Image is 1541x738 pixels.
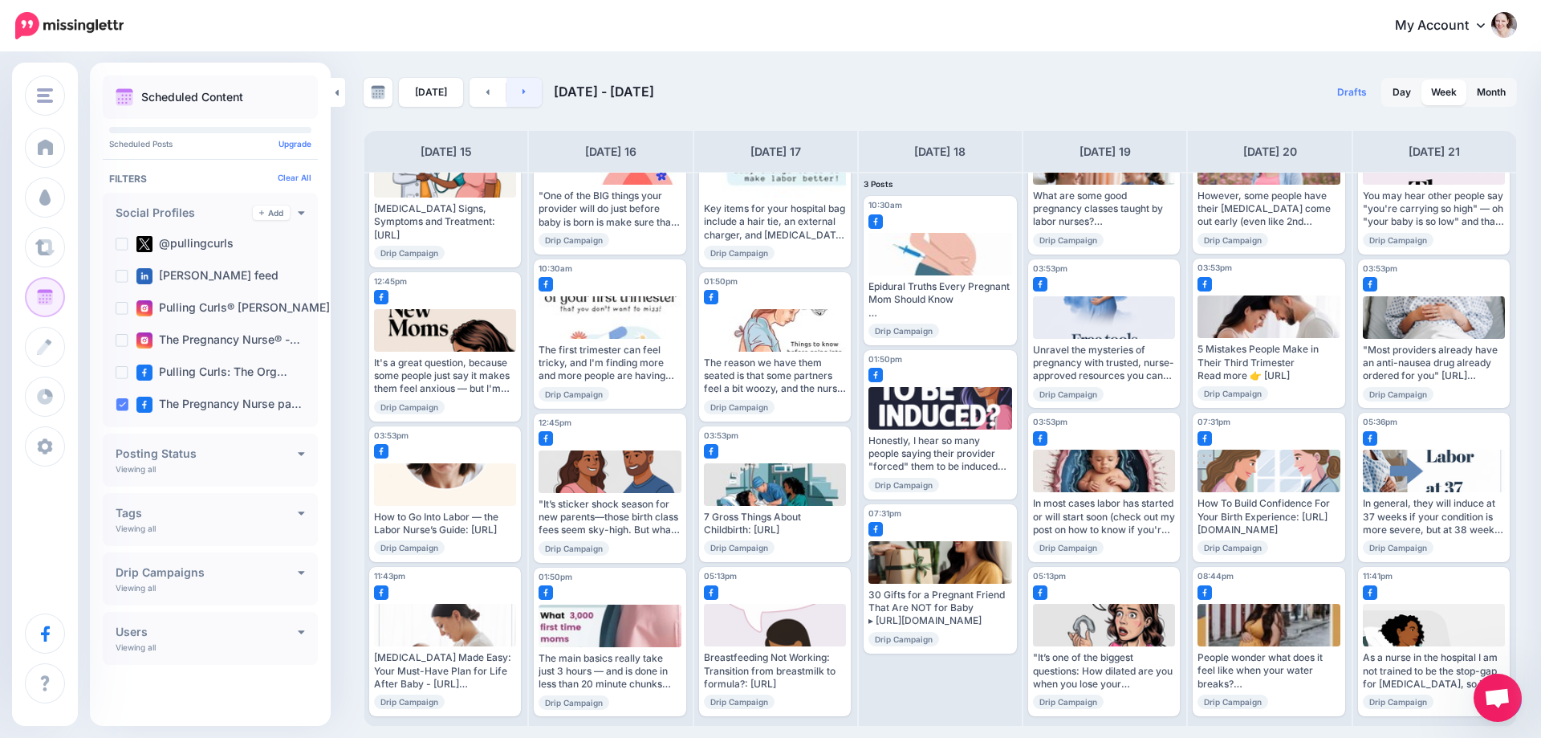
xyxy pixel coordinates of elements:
span: Drip Campaign [704,400,775,414]
span: 12:45pm [539,418,571,427]
div: The first trimester can feel tricky, and I'm finding more and more people are having their first ... [539,344,681,383]
label: The Pregnancy Nurse® -… [136,332,300,349]
div: In general, they will induce at 37 weeks if your condition is more severe, but at 38 weeks the ch... [1363,497,1505,536]
span: 3 Posts [864,179,893,189]
img: facebook-square.png [1033,431,1047,446]
div: How to Go Into Labor — the Labor Nurse’s Guide: [URL] [374,511,516,537]
span: Drip Campaign [1197,233,1268,247]
h4: Tags [116,508,298,519]
p: Viewing all [116,464,156,474]
div: You may hear other people say "you're carrying so high" — oh "your baby is so low" and that is du... [1363,190,1505,229]
label: Pulling Curls: The Org… [136,365,287,381]
div: [MEDICAL_DATA] Signs, Symptoms and Treatment: [URL] [374,202,516,242]
img: facebook-square.png [704,444,718,459]
a: Upgrade [279,139,311,149]
h4: [DATE] 17 [750,142,801,161]
div: Honestly, I hear so many people saying their provider "forced" them to be induced because they ul... [868,434,1012,474]
a: Add [253,206,290,220]
span: Drafts [1337,88,1367,97]
img: facebook-square.png [1197,277,1212,292]
span: Drip Campaign [539,387,609,402]
img: linkedin-square.png [136,268,152,284]
a: [DATE] [399,78,463,107]
img: calendar-grey-darker.png [371,85,385,100]
span: Drip Campaign [704,695,775,709]
span: 01:50pm [539,572,572,581]
span: 03:53pm [704,430,738,440]
img: facebook-square.png [1363,431,1377,446]
label: [PERSON_NAME] feed [136,268,279,284]
span: Drip Campaign [374,246,445,260]
span: Drip Campaign [1363,233,1433,247]
img: facebook-square.png [539,431,553,446]
div: "It’s one of the biggest questions: How dilated are you when you lose your [MEDICAL_DATA]? The an... [1033,651,1175,691]
label: Pulling Curls® [PERSON_NAME] … [136,300,344,316]
span: 01:50pm [868,354,902,364]
span: 05:13pm [704,571,737,581]
h4: Filters [109,173,311,185]
h4: [DATE] 20 [1243,142,1297,161]
span: Drip Campaign [1363,387,1433,402]
img: twitter-square.png [136,236,152,252]
div: Epidural Truths Every Pregnant Mom Should Know Read more 👉 [URL] [868,280,1012,320]
span: Drip Campaign [1033,540,1104,555]
div: People wonder what does it feel like when your water breaks? Read more 👉 [URL][DOMAIN_NAME] [1197,651,1340,691]
span: Drip Campaign [1197,695,1268,709]
div: The main basics really take just 3 hours — and is done in less than 20 minute chunks that are eas... [539,652,681,691]
span: 03:53pm [1033,263,1067,273]
h4: Posting Status [116,448,298,459]
div: The reason we have them seated is that some partners feel a bit woozy, and the nurse can't as eas... [704,357,846,396]
div: How To Build Confidence For Your Birth Experience: [URL][DOMAIN_NAME] [1197,497,1340,536]
div: What are some good pregnancy classes taught by labor nurses? Read more 👉 [URL][DOMAIN_NAME] [1033,190,1175,229]
div: As a nurse in the hospital I am not trained to be the stop-gap for [MEDICAL_DATA], so it's awesom... [1363,651,1505,691]
span: Drip Campaign [1197,540,1268,555]
a: Clear All [278,173,311,182]
div: 7 Gross Things About Childbirth: [URL] [704,511,846,537]
div: Unravel the mysteries of pregnancy with trusted, nurse-approved resources you can access for free... [1033,344,1175,383]
h4: [DATE] 16 [585,142,636,161]
span: 05:36pm [1363,417,1397,426]
img: facebook-square.png [1033,277,1047,292]
div: "One of the BIG things your provider will do just before baby is born is make sure that you slow ... [539,190,681,229]
img: facebook-square.png [374,585,388,600]
span: Drip Campaign [704,246,775,260]
span: Drip Campaign [1363,540,1433,555]
span: 07:31pm [1197,417,1230,426]
p: Viewing all [116,583,156,593]
span: 03:53pm [374,430,409,440]
span: 11:41pm [1363,571,1393,581]
div: "Most providers already have an anti-nausea drug already ordered for you" [URL][DOMAIN_NAME] [1363,344,1505,383]
span: Drip Campaign [1033,387,1104,402]
span: 10:30am [539,263,572,273]
img: facebook-square.png [539,585,553,600]
div: Breastfeeding Not Working: Transition from breastmilk to formula?: [URL] [704,651,846,691]
span: Drip Campaign [374,695,445,709]
h4: [DATE] 21 [1409,142,1460,161]
img: facebook-square.png [1197,431,1212,446]
a: Month [1467,80,1515,105]
img: facebook-square.png [1363,277,1377,292]
div: "It’s sticker shock season for new parents—those birth class fees seem sky-high. But what goes in... [539,498,681,537]
span: Drip Campaign [868,324,939,338]
span: 03:53pm [1197,263,1232,272]
div: It's a great question, because some people just say it makes them feel anxious — but I'm here to ... [374,357,516,396]
img: facebook-square.png [868,214,883,229]
img: facebook-square.png [539,277,553,292]
span: Drip Campaign [539,233,609,247]
img: Missinglettr [15,12,124,39]
a: My Account [1379,6,1517,46]
p: Viewing all [116,524,156,533]
a: Day [1383,80,1421,105]
div: 30 Gifts for a Pregnant Friend That Are NOT for Baby ▸ [URL][DOMAIN_NAME] [868,589,1012,628]
a: Open chat [1474,674,1522,722]
div: [MEDICAL_DATA] Made Easy: Your Must-Have Plan for Life After Baby - [URL][DOMAIN_NAME] [374,651,516,691]
span: Drip Campaign [704,540,775,555]
label: @pullingcurls [136,236,234,252]
span: Drip Campaign [374,540,445,555]
img: facebook-square.png [136,397,152,413]
span: 10:30am [868,200,902,210]
h4: [DATE] 19 [1080,142,1131,161]
img: facebook-square.png [374,290,388,304]
img: instagram-square.png [136,332,152,349]
span: 05:13pm [1033,571,1066,581]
